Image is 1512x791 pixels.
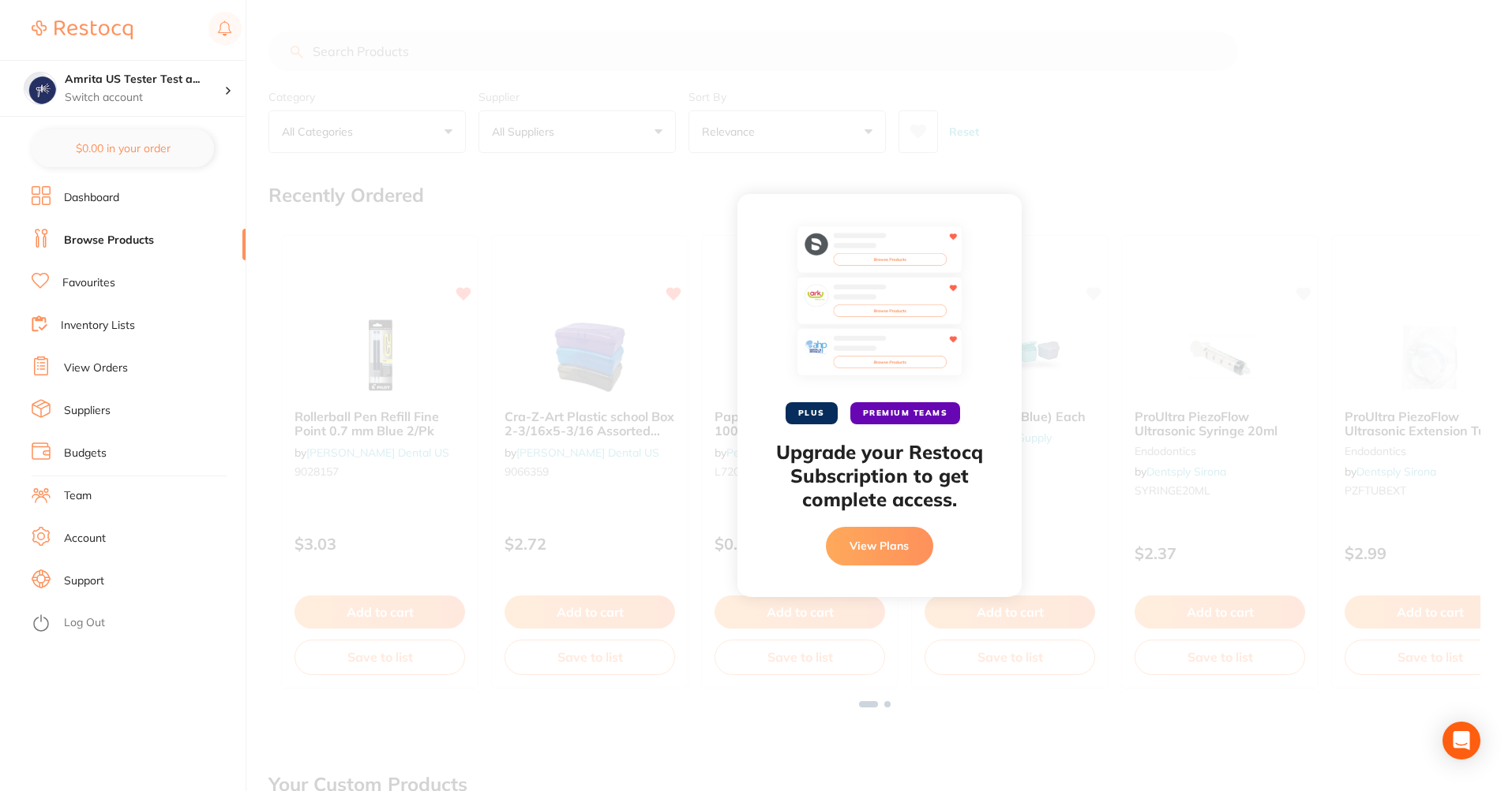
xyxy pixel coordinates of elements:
[1443,722,1480,759] div: Open Intercom Messenger
[64,233,154,248] a: Browse Products
[826,527,933,565] button: View Plans
[32,611,241,636] button: Log Out
[32,21,133,39] img: Restocq Logo
[65,90,224,106] p: Switch account
[65,72,224,88] h4: Amrita US Tester Test account
[64,488,92,504] a: Team
[850,402,961,424] span: PREMIUM TEAMS
[62,275,115,291] a: Favourites
[64,615,105,631] a: Log Out
[24,73,56,104] img: Amrita US Tester Test account
[769,440,990,511] h2: Upgrade your Restocq Subscription to get complete access.
[64,531,106,547] a: Account
[786,402,838,424] span: PLUS
[61,318,135,334] a: Inventory Lists
[32,12,133,48] a: Restocq Logo
[64,360,128,376] a: View Orders
[32,129,214,167] button: $0.00 in your order
[64,446,107,461] a: Budgets
[797,226,962,383] img: favourites-preview.svg
[64,190,119,206] a: Dashboard
[64,403,111,419] a: Suppliers
[64,573,104,589] a: Support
